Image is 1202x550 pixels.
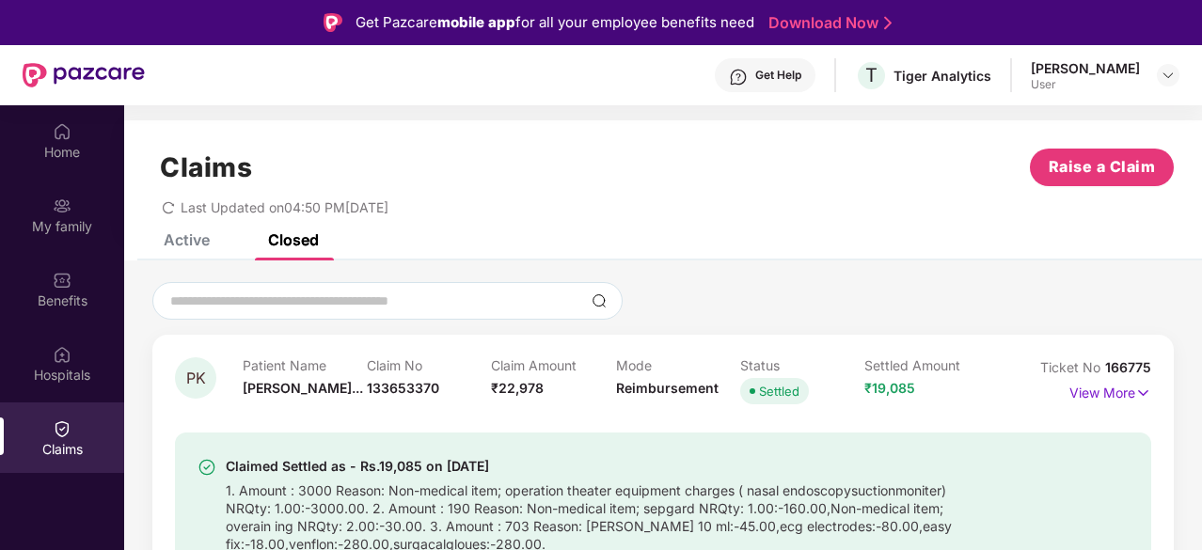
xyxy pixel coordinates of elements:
span: Last Updated on 04:50 PM[DATE] [181,199,388,215]
div: Get Help [755,68,801,83]
span: 166775 [1105,359,1151,375]
span: [PERSON_NAME]... [243,380,363,396]
span: redo [162,199,175,215]
div: Get Pazcare for all your employee benefits need [356,11,754,34]
img: svg+xml;base64,PHN2ZyB3aWR0aD0iMjAiIGhlaWdodD0iMjAiIHZpZXdCb3g9IjAgMCAyMCAyMCIgZmlsbD0ibm9uZSIgeG... [53,196,71,215]
p: Patient Name [243,357,367,373]
div: User [1031,77,1140,92]
strong: mobile app [437,13,515,31]
img: svg+xml;base64,PHN2ZyBpZD0iQmVuZWZpdHMiIHhtbG5zPSJodHRwOi8vd3d3LnczLm9yZy8yMDAwL3N2ZyIgd2lkdGg9Ij... [53,271,71,290]
img: svg+xml;base64,PHN2ZyB4bWxucz0iaHR0cDovL3d3dy53My5vcmcvMjAwMC9zdmciIHdpZHRoPSIxNyIgaGVpZ2h0PSIxNy... [1135,383,1151,403]
p: Status [740,357,864,373]
a: Download Now [768,13,886,33]
img: Stroke [884,13,892,33]
p: Mode [616,357,740,373]
img: svg+xml;base64,PHN2ZyBpZD0iU2VhcmNoLTMyeDMyIiB4bWxucz0iaHR0cDovL3d3dy53My5vcmcvMjAwMC9zdmciIHdpZH... [592,293,607,308]
img: svg+xml;base64,PHN2ZyBpZD0iSG9tZSIgeG1sbnM9Imh0dHA6Ly93d3cudzMub3JnLzIwMDAvc3ZnIiB3aWR0aD0iMjAiIG... [53,122,71,141]
img: Logo [324,13,342,32]
span: Ticket No [1040,359,1105,375]
div: Closed [268,230,319,249]
img: svg+xml;base64,PHN2ZyBpZD0iU3VjY2Vzcy0zMngzMiIgeG1sbnM9Imh0dHA6Ly93d3cudzMub3JnLzIwMDAvc3ZnIiB3aW... [198,458,216,477]
span: T [865,64,878,86]
div: [PERSON_NAME] [1031,59,1140,77]
h1: Claims [160,151,252,183]
span: 133653370 [367,380,439,396]
p: Settled Amount [864,357,988,373]
span: Raise a Claim [1049,155,1156,179]
div: Claimed Settled as - Rs.19,085 on [DATE] [226,455,973,478]
p: Claim Amount [491,357,615,373]
div: Settled [759,382,799,401]
div: Active [164,230,210,249]
img: svg+xml;base64,PHN2ZyBpZD0iQ2xhaW0iIHhtbG5zPSJodHRwOi8vd3d3LnczLm9yZy8yMDAwL3N2ZyIgd2lkdGg9IjIwIi... [53,419,71,438]
span: Reimbursement [616,380,719,396]
img: svg+xml;base64,PHN2ZyBpZD0iSG9zcGl0YWxzIiB4bWxucz0iaHR0cDovL3d3dy53My5vcmcvMjAwMC9zdmciIHdpZHRoPS... [53,345,71,364]
span: ₹22,978 [491,380,544,396]
div: Tiger Analytics [894,67,991,85]
p: Claim No [367,357,491,373]
span: ₹19,085 [864,380,915,396]
img: svg+xml;base64,PHN2ZyBpZD0iRHJvcGRvd24tMzJ4MzIiIHhtbG5zPSJodHRwOi8vd3d3LnczLm9yZy8yMDAwL3N2ZyIgd2... [1161,68,1176,83]
p: View More [1069,378,1151,403]
span: PK [186,370,206,386]
button: Raise a Claim [1030,149,1174,186]
img: New Pazcare Logo [23,63,145,87]
img: svg+xml;base64,PHN2ZyBpZD0iSGVscC0zMngzMiIgeG1sbnM9Imh0dHA6Ly93d3cudzMub3JnLzIwMDAvc3ZnIiB3aWR0aD... [729,68,748,86]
